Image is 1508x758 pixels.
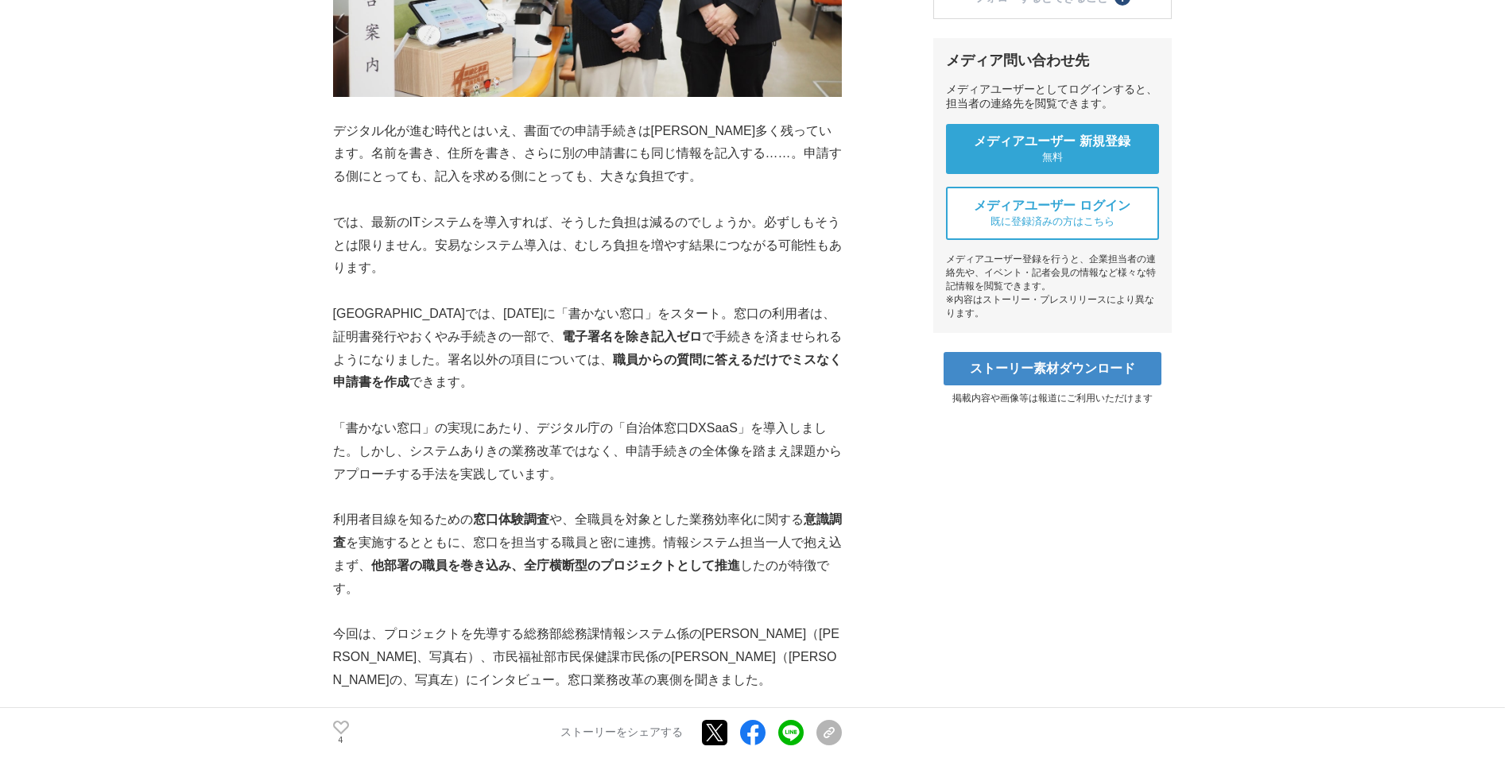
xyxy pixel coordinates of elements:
span: 既に登録済みの方はこちら [990,215,1115,229]
div: メディアユーザー登録を行うと、企業担当者の連絡先や、イベント・記者会見の情報など様々な特記情報を閲覧できます。 ※内容はストーリー・プレスリリースにより異なります。 [946,253,1159,320]
p: ストーリーをシェアする [560,726,683,741]
p: 今回は、プロジェクトを先導する総務部総務課情報システム係の[PERSON_NAME]（[PERSON_NAME]、写真右）、市民福祉部市民保健課市民係の[PERSON_NAME]（[PERSON... [333,623,842,691]
p: 4 [333,737,349,744]
a: メディアユーザー ログイン 既に登録済みの方はこちら [946,187,1159,240]
div: メディア問い合わせ先 [946,51,1159,70]
a: メディアユーザー 新規登録 無料 [946,124,1159,174]
strong: 意識調査 [333,512,842,549]
p: では、最新のITシステムを導入すれば、そうした負担は減るのでしょうか。必ずしもそうとは限りません。安易なシステム導入は、むしろ負担を増やす結果につながる可能性もあります。 [333,211,842,280]
strong: 電子署名を除き記入ゼロ [562,330,702,343]
div: メディアユーザーとしてログインすると、担当者の連絡先を閲覧できます。 [946,83,1159,111]
a: ストーリー素材ダウンロード [944,352,1161,385]
p: [GEOGRAPHIC_DATA]では、[DATE]に「書かない窓口」をスタート。窓口の利用者は、証明書発行やおくやみ手続きの一部で、 で手続きを済ませられるようになりました。署名以外の項目につ... [333,303,842,394]
p: 掲載内容や画像等は報道にご利用いただけます [933,392,1172,405]
span: メディアユーザー 新規登録 [974,133,1131,150]
p: デジタル化が進む時代とはいえ、書面での申請手続きは[PERSON_NAME]多く残っています。名前を書き、住所を書き、さらに別の申請書にも同じ情報を記入する……。申請する側にとっても、記入を求め... [333,120,842,188]
span: メディアユーザー ログイン [974,198,1131,215]
p: 利用者目線を知るための や、全職員を対象とした業務効率化に関する を実施するとともに、窓口を担当する職員と密に連携。情報システム担当一人で抱え込まず、 したのが特徴です。 [333,509,842,600]
span: 無料 [1042,150,1063,164]
p: 「書かない窓口」の実現にあたり、デジタル庁の「自治体窓口DXSaaS」を導入しました。しかし、システムありきの業務改革ではなく、申請手続きの全体像を踏まえ課題からアプローチする手法を実践しています。 [333,417,842,485]
strong: 他部署の職員を巻き込み、全庁横断型のプロジェクトとして推進 [371,559,740,572]
strong: 窓口体験調査 [473,512,549,526]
